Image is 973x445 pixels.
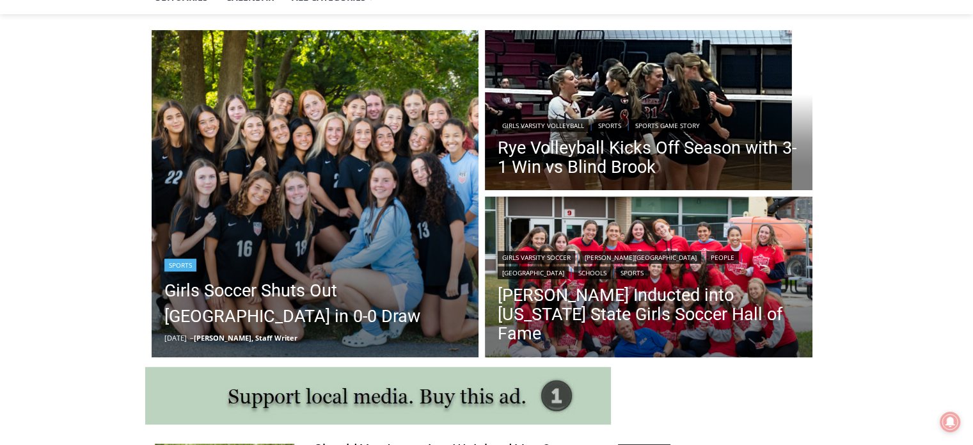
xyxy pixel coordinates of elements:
[706,251,739,264] a: People
[485,30,812,194] a: Read More Rye Volleyball Kicks Off Season with 3-1 Win vs Blind Brook
[164,259,196,271] a: Sports
[335,127,593,156] span: Intern @ [DOMAIN_NAME]
[1,129,129,159] a: Open Tues. - Sun. [PHONE_NUMBER]
[485,30,812,194] img: (PHOTO: The Rye Volleyball team huddles during the first set against Harrison on Thursday, Octobe...
[152,30,479,358] a: Read More Girls Soccer Shuts Out Eastchester in 0-0 Draw
[164,278,466,329] a: Girls Soccer Shuts Out [GEOGRAPHIC_DATA] in 0-0 Draw
[145,367,611,425] img: support local media, buy this ad
[498,251,575,264] a: Girls Varsity Soccer
[594,119,626,132] a: Sports
[498,286,800,343] a: [PERSON_NAME] Inducted into [US_STATE] State Girls Soccer Hall of Fame
[152,30,479,358] img: (PHOTO: The Rye Girls Soccer team after their 0-0 draw vs. Eastchester on September 9, 2025. Cont...
[580,251,701,264] a: [PERSON_NAME][GEOGRAPHIC_DATA]
[132,80,188,153] div: "clearly one of the favorites in the [GEOGRAPHIC_DATA] neighborhood"
[498,266,569,279] a: [GEOGRAPHIC_DATA]
[190,333,194,343] span: –
[498,117,800,132] div: | |
[308,124,620,159] a: Intern @ [DOMAIN_NAME]
[485,197,812,360] a: Read More Rich Savage Inducted into New York State Girls Soccer Hall of Fame
[498,119,589,132] a: Girls Varsity Volleyball
[4,132,125,181] span: Open Tues. - Sun. [PHONE_NUMBER]
[164,333,187,343] time: [DATE]
[485,197,812,360] img: (PHOTO: The 2025 Rye Girls Soccer Team surrounding Head Coach Rich Savage after his induction int...
[574,266,611,279] a: Schools
[616,266,648,279] a: Sports
[194,333,297,343] a: [PERSON_NAME], Staff Writer
[498,138,800,177] a: Rye Volleyball Kicks Off Season with 3-1 Win vs Blind Brook
[631,119,704,132] a: Sports Game Story
[498,248,800,279] div: | | | | |
[323,1,605,124] div: "The first chef I interviewed talked about coming to [GEOGRAPHIC_DATA] from [GEOGRAPHIC_DATA] in ...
